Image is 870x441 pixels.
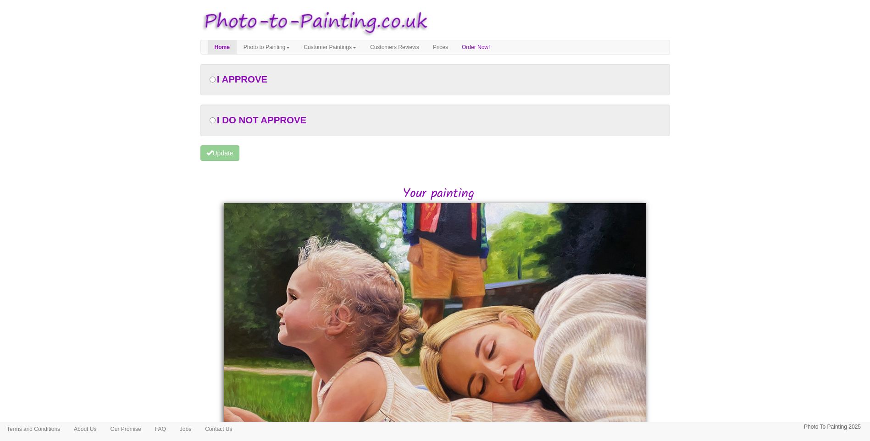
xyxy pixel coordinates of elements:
[237,40,297,54] a: Photo to Painting
[196,5,431,40] img: Photo to Painting
[297,40,363,54] a: Customer Paintings
[198,422,239,436] a: Contact Us
[148,422,173,436] a: FAQ
[455,40,497,54] a: Order Now!
[363,40,426,54] a: Customers Reviews
[67,422,103,436] a: About Us
[207,187,670,201] h2: Your painting
[208,40,237,54] a: Home
[426,40,455,54] a: Prices
[173,422,198,436] a: Jobs
[217,115,306,125] span: I DO NOT APPROVE
[804,422,861,432] p: Photo To Painting 2025
[103,422,148,436] a: Our Promise
[217,74,267,84] span: I APPROVE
